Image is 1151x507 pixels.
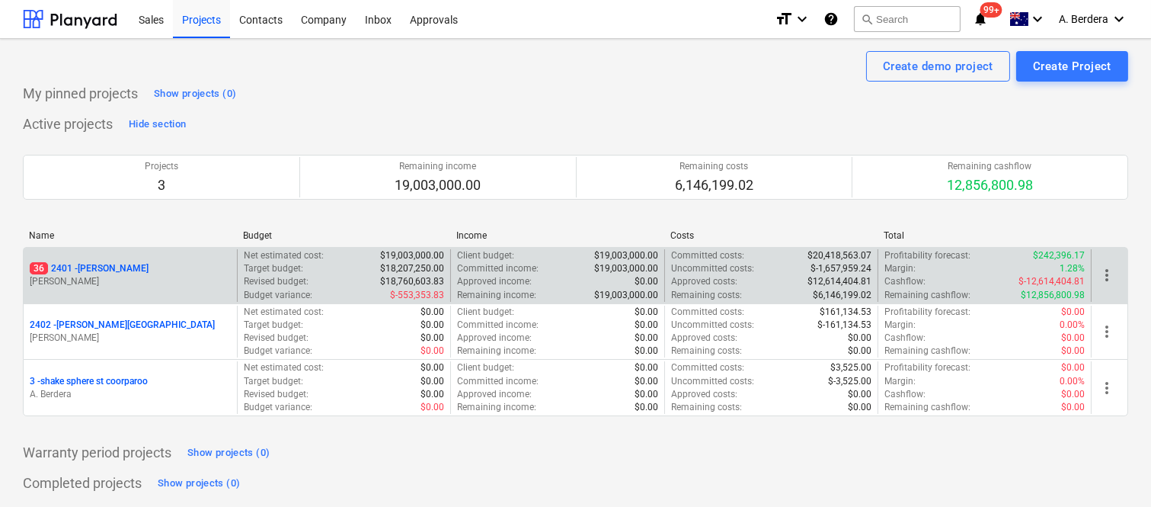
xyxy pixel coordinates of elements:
p: Margin : [884,319,916,332]
div: Create Project [1033,56,1111,76]
p: Committed income : [457,319,539,332]
p: $0.00 [635,361,658,374]
div: Show projects (0) [154,85,236,103]
p: Revised budget : [244,332,309,345]
p: $-12,614,404.81 [1018,275,1085,288]
p: $-161,134.53 [817,319,871,332]
div: Total [884,230,1085,241]
p: $0.00 [848,332,871,345]
p: $161,134.53 [820,306,871,319]
p: Remaining costs [675,160,753,173]
p: Revised budget : [244,275,309,288]
p: $0.00 [420,319,444,332]
p: Profitability forecast : [884,361,970,374]
p: Approved costs : [671,388,737,401]
p: $0.00 [1061,388,1085,401]
p: Approved income : [457,388,532,401]
i: format_size [775,10,793,28]
p: 0.00% [1060,375,1085,388]
p: Remaining cashflow [947,160,1033,173]
p: Profitability forecast : [884,249,970,262]
span: 36 [30,262,48,274]
p: $0.00 [1061,401,1085,414]
p: $0.00 [420,375,444,388]
div: Chat Widget [1075,434,1151,507]
span: more_vert [1098,379,1116,397]
div: Budget [243,230,445,241]
p: My pinned projects [23,85,138,103]
i: notifications [973,10,988,28]
p: Margin : [884,375,916,388]
p: 2402 - [PERSON_NAME][GEOGRAPHIC_DATA] [30,319,215,332]
p: Remaining costs : [671,345,742,358]
p: Uncommitted costs : [671,319,754,332]
p: $-553,353.83 [390,289,444,302]
p: Warranty period projects [23,444,171,462]
p: Approved income : [457,332,532,345]
p: $0.00 [420,388,444,401]
p: $0.00 [1061,345,1085,358]
p: $19,003,000.00 [594,249,658,262]
div: 362401 -[PERSON_NAME][PERSON_NAME] [30,262,231,288]
p: Remaining costs : [671,289,742,302]
p: $0.00 [420,345,444,358]
p: Budget variance : [244,345,312,358]
p: [PERSON_NAME] [30,332,231,345]
p: $0.00 [635,275,658,288]
p: $0.00 [635,401,658,414]
p: Approved income : [457,275,532,288]
p: Remaining cashflow : [884,289,970,302]
i: keyboard_arrow_down [793,10,811,28]
p: Profitability forecast : [884,306,970,319]
p: Active projects [23,115,113,133]
p: $0.00 [635,345,658,358]
p: Budget variance : [244,401,312,414]
p: $0.00 [420,361,444,374]
p: 3 [145,176,178,194]
p: A. Berdera [30,388,231,401]
button: Show projects (0) [184,441,273,465]
p: Client budget : [457,306,514,319]
button: Show projects (0) [150,82,240,106]
p: Remaining income : [457,401,536,414]
p: 2401 - [PERSON_NAME] [30,262,149,275]
p: Target budget : [244,375,303,388]
p: $0.00 [848,345,871,358]
p: Remaining cashflow : [884,345,970,358]
p: $12,614,404.81 [807,275,871,288]
div: 2402 -[PERSON_NAME][GEOGRAPHIC_DATA][PERSON_NAME] [30,319,231,345]
p: $0.00 [635,306,658,319]
p: $0.00 [1061,332,1085,345]
p: 12,856,800.98 [947,176,1033,194]
p: Remaining income [395,160,481,173]
i: Knowledge base [823,10,839,28]
p: Client budget : [457,249,514,262]
p: $19,003,000.00 [380,249,444,262]
p: $0.00 [848,401,871,414]
p: $20,418,563.07 [807,249,871,262]
p: $3,525.00 [830,361,871,374]
p: 19,003,000.00 [395,176,481,194]
p: Uncommitted costs : [671,262,754,275]
p: $12,856,800.98 [1021,289,1085,302]
span: more_vert [1098,322,1116,341]
p: Approved costs : [671,275,737,288]
p: $242,396.17 [1033,249,1085,262]
div: Hide section [129,116,186,133]
button: Create Project [1016,51,1128,82]
span: more_vert [1098,266,1116,284]
i: keyboard_arrow_down [1110,10,1128,28]
p: $-3,525.00 [828,375,871,388]
p: Remaining costs : [671,401,742,414]
div: Show projects (0) [187,444,270,462]
p: $19,003,000.00 [594,262,658,275]
button: Hide section [125,112,190,136]
p: Projects [145,160,178,173]
p: Net estimated cost : [244,361,324,374]
p: $18,207,250.00 [380,262,444,275]
p: $0.00 [848,388,871,401]
p: $6,146,199.02 [813,289,871,302]
span: 99+ [980,2,1002,18]
p: Target budget : [244,262,303,275]
i: keyboard_arrow_down [1028,10,1047,28]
